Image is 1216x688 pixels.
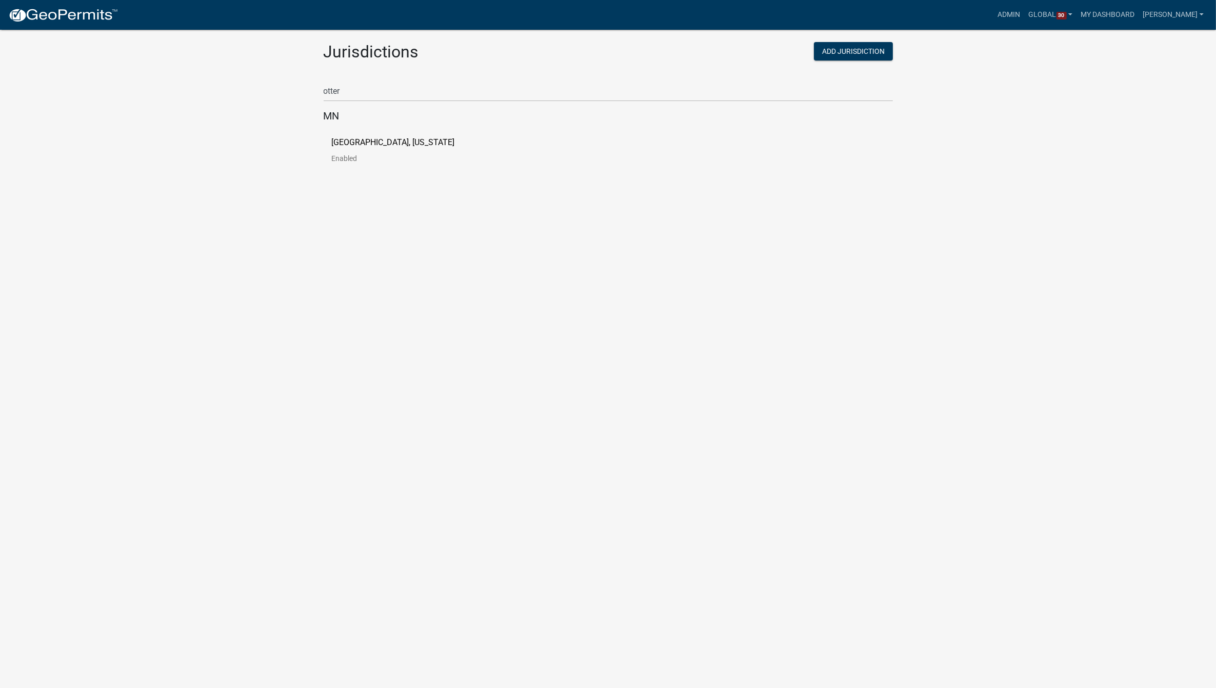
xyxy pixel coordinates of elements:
[1139,5,1208,25] a: [PERSON_NAME]
[814,42,893,60] button: Add Jurisdiction
[324,42,601,62] h2: Jurisdictions
[324,110,893,122] h5: MN
[994,5,1025,25] a: Admin
[1056,12,1067,20] span: 30
[332,138,455,147] p: [GEOGRAPHIC_DATA], [US_STATE]
[332,155,471,162] p: Enabled
[1077,5,1139,25] a: My Dashboard
[332,138,471,170] a: [GEOGRAPHIC_DATA], [US_STATE]Enabled
[1025,5,1077,25] a: Global30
